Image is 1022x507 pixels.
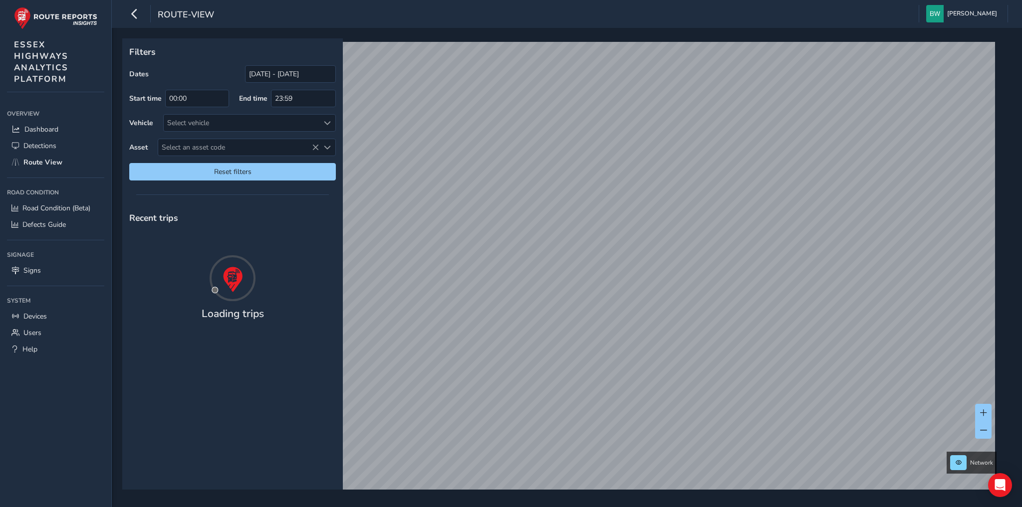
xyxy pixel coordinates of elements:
[129,118,153,128] label: Vehicle
[319,139,335,156] div: Select an asset code
[23,141,56,151] span: Detections
[23,312,47,321] span: Devices
[7,154,104,170] a: Route View
[129,94,162,103] label: Start time
[129,45,336,58] p: Filters
[7,325,104,341] a: Users
[129,143,148,152] label: Asset
[137,167,328,176] span: Reset filters
[947,5,997,22] span: [PERSON_NAME]
[7,341,104,357] a: Help
[23,266,41,275] span: Signs
[7,185,104,200] div: Road Condition
[7,200,104,216] a: Road Condition (Beta)
[129,212,178,224] span: Recent trips
[22,203,90,213] span: Road Condition (Beta)
[158,139,319,156] span: Select an asset code
[22,344,37,354] span: Help
[164,115,319,131] div: Select vehicle
[14,39,68,85] span: ESSEX HIGHWAYS ANALYTICS PLATFORM
[988,473,1012,497] div: Open Intercom Messenger
[24,125,58,134] span: Dashboard
[7,262,104,279] a: Signs
[7,106,104,121] div: Overview
[158,8,214,22] span: route-view
[7,247,104,262] div: Signage
[7,308,104,325] a: Devices
[23,158,62,167] span: Route View
[129,69,149,79] label: Dates
[926,5,944,22] img: diamond-layout
[14,7,97,29] img: rr logo
[129,163,336,180] button: Reset filters
[7,138,104,154] a: Detections
[7,121,104,138] a: Dashboard
[126,42,995,501] canvas: Map
[22,220,66,229] span: Defects Guide
[239,94,267,103] label: End time
[23,328,41,338] span: Users
[970,459,993,467] span: Network
[202,308,264,320] h4: Loading trips
[926,5,1001,22] button: [PERSON_NAME]
[7,216,104,233] a: Defects Guide
[7,293,104,308] div: System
